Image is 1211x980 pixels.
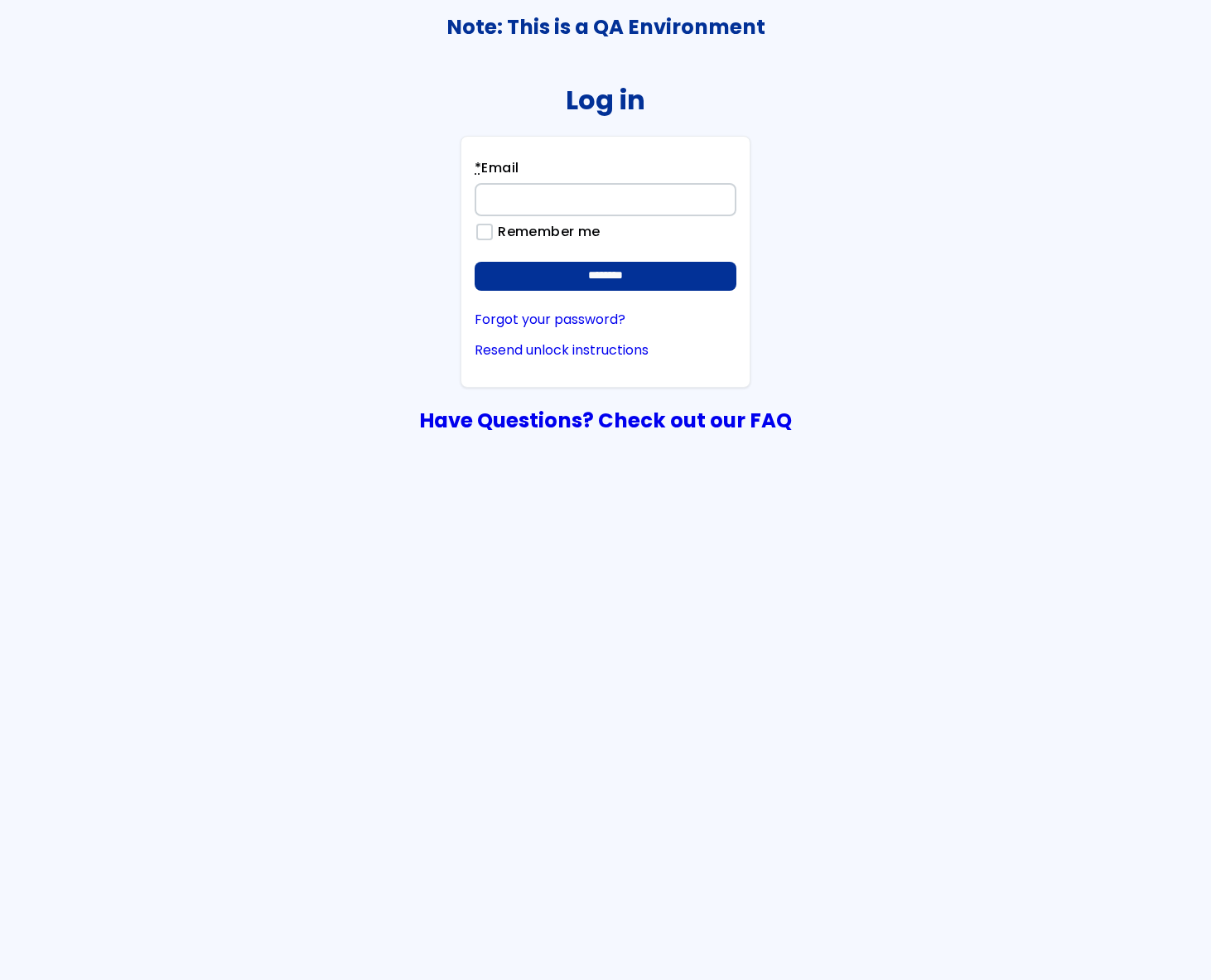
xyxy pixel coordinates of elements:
h3: Note: This is a QA Environment [1,16,1210,39]
a: Resend unlock instructions [475,343,736,358]
a: Forgot your password? [475,312,736,327]
label: Remember me [490,224,600,239]
a: Have Questions? Check out our FAQ [419,406,792,435]
abbr: required [475,158,481,177]
label: Email [475,158,519,183]
h2: Log in [566,84,645,115]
